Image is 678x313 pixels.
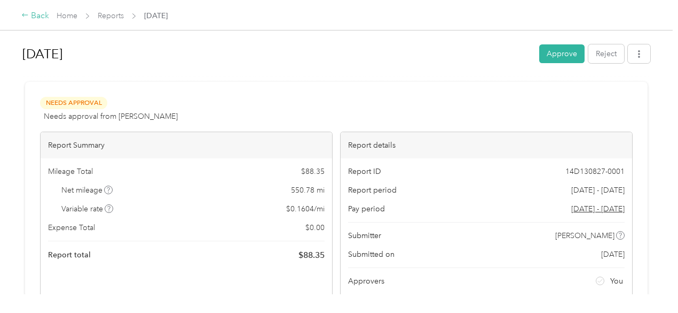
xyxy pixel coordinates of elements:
[22,41,532,67] h1: Aug 2025
[348,185,397,196] span: Report period
[555,230,614,241] span: [PERSON_NAME]
[286,203,325,215] span: $ 0.1604 / mi
[601,249,625,260] span: [DATE]
[610,276,623,287] span: You
[57,11,77,20] a: Home
[348,230,381,241] span: Submitter
[48,166,93,177] span: Mileage Total
[98,11,124,20] a: Reports
[298,249,325,262] span: $ 88.35
[44,111,178,122] span: Needs approval from [PERSON_NAME]
[21,10,49,22] div: Back
[588,44,624,63] button: Reject
[40,97,107,109] span: Needs Approval
[144,10,168,21] span: [DATE]
[291,185,325,196] span: 550.78 mi
[61,203,114,215] span: Variable rate
[41,132,332,158] div: Report Summary
[565,166,625,177] span: 14D130827-0001
[301,166,325,177] span: $ 88.35
[348,203,385,215] span: Pay period
[571,203,625,215] span: Go to pay period
[61,185,113,196] span: Net mileage
[305,222,325,233] span: $ 0.00
[348,276,384,287] span: Approvers
[618,253,678,313] iframe: Everlance-gr Chat Button Frame
[348,166,381,177] span: Report ID
[571,185,625,196] span: [DATE] - [DATE]
[48,222,95,233] span: Expense Total
[341,132,632,158] div: Report details
[539,44,585,63] button: Approve
[348,249,395,260] span: Submitted on
[48,249,91,261] span: Report total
